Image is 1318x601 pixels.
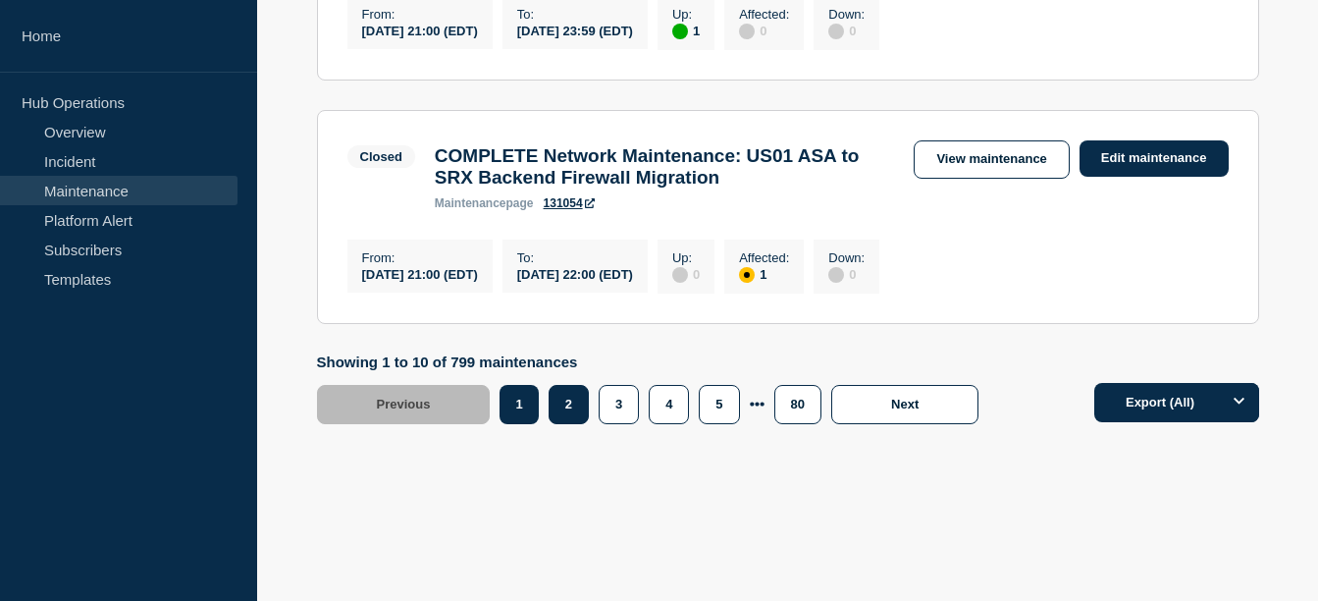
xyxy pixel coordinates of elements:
div: [DATE] 23:59 (EDT) [517,22,633,38]
p: To : [517,7,633,22]
span: Next [891,397,919,411]
div: 1 [672,22,700,39]
p: Up : [672,250,700,265]
h3: COMPLETE Network Maintenance: US01 ASA to SRX Backend Firewall Migration [435,145,895,189]
div: [DATE] 21:00 (EDT) [362,265,478,282]
p: Down : [828,250,865,265]
button: 3 [599,385,639,424]
a: View maintenance [914,140,1069,179]
div: up [672,24,688,39]
div: disabled [828,267,844,283]
p: Up : [672,7,700,22]
div: disabled [739,24,755,39]
a: Edit maintenance [1080,140,1229,177]
p: Affected : [739,7,789,22]
button: 4 [649,385,689,424]
button: 2 [549,385,589,424]
div: affected [739,267,755,283]
p: To : [517,250,633,265]
button: Previous [317,385,491,424]
p: Down : [828,7,865,22]
div: 0 [828,265,865,283]
p: Affected : [739,250,789,265]
div: 1 [739,265,789,283]
span: maintenance [435,196,506,210]
div: [DATE] 22:00 (EDT) [517,265,633,282]
div: 0 [739,22,789,39]
div: 0 [828,22,865,39]
p: page [435,196,534,210]
div: Closed [360,149,402,164]
div: disabled [828,24,844,39]
button: 1 [500,385,538,424]
button: Export (All) [1094,383,1259,422]
a: 131054 [544,196,595,210]
button: 5 [699,385,739,424]
p: From : [362,7,478,22]
p: From : [362,250,478,265]
div: [DATE] 21:00 (EDT) [362,22,478,38]
p: Showing 1 to 10 of 799 maintenances [317,354,989,370]
button: 80 [774,385,821,424]
div: 0 [672,265,700,283]
button: Options [1220,383,1259,422]
div: disabled [672,267,688,283]
button: Next [831,385,978,424]
span: Previous [377,397,431,411]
